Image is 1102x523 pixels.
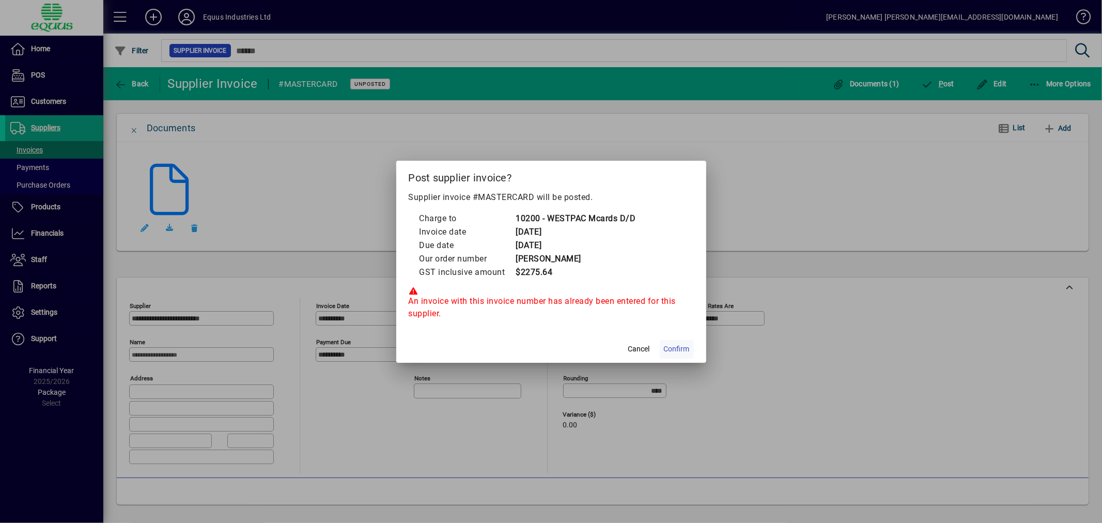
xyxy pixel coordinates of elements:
p: Supplier invoice #MASTERCARD will be posted. [409,191,694,204]
td: [DATE] [516,239,636,252]
div: An invoice with this invoice number has already been entered for this supplier. [409,287,694,320]
td: Due date [419,239,516,252]
button: Cancel [623,340,656,359]
td: 10200 - WESTPAC Mcards D/D [516,212,636,225]
td: Our order number [419,252,516,266]
span: Cancel [628,344,650,355]
td: GST inclusive amount [419,266,516,279]
h2: Post supplier invoice? [396,161,706,191]
td: Invoice date [419,225,516,239]
span: Confirm [664,344,690,355]
td: Charge to [419,212,516,225]
td: [PERSON_NAME] [516,252,636,266]
td: [DATE] [516,225,636,239]
button: Confirm [660,340,694,359]
td: $2275.64 [516,266,636,279]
